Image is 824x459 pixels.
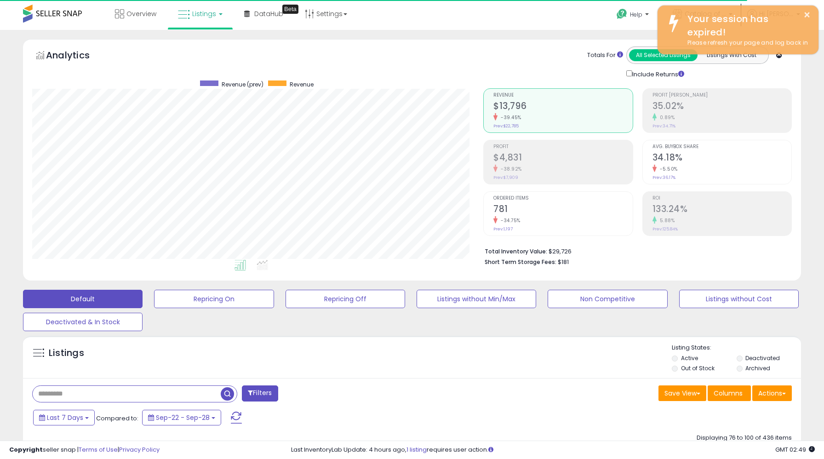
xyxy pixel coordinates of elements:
[714,389,743,398] span: Columns
[119,445,160,454] a: Privacy Policy
[493,204,632,216] h2: 781
[803,9,811,21] button: ×
[652,175,675,180] small: Prev: 36.17%
[652,144,791,149] span: Avg. Buybox Share
[493,226,513,232] small: Prev: 1,197
[33,410,95,425] button: Last 7 Days
[752,385,792,401] button: Actions
[417,290,536,308] button: Listings without Min/Max
[96,414,138,423] span: Compared to:
[616,8,628,20] i: Get Help
[493,175,518,180] small: Prev: $7,909
[652,123,675,129] small: Prev: 34.71%
[745,354,780,362] label: Deactivated
[558,258,569,266] span: $181
[708,385,751,401] button: Columns
[192,9,216,18] span: Listings
[23,313,143,331] button: Deactivated & In Stock
[652,204,791,216] h2: 133.24%
[286,290,405,308] button: Repricing Off
[498,166,522,172] small: -38.92%
[609,1,658,30] a: Help
[493,93,632,98] span: Revenue
[681,12,812,39] div: Your session has expired!
[652,226,678,232] small: Prev: 125.84%
[49,347,84,360] h5: Listings
[658,385,706,401] button: Save View
[493,144,632,149] span: Profit
[498,114,521,121] small: -39.45%
[126,9,156,18] span: Overview
[619,69,695,79] div: Include Returns
[681,364,715,372] label: Out of Stock
[498,217,521,224] small: -34.75%
[630,11,642,18] span: Help
[485,258,556,266] b: Short Term Storage Fees:
[406,445,427,454] a: 1 listing
[652,196,791,201] span: ROI
[254,9,283,18] span: DataHub
[493,196,632,201] span: Ordered Items
[46,49,108,64] h5: Analytics
[548,290,667,308] button: Non Competitive
[9,445,43,454] strong: Copyright
[282,5,298,14] div: Tooltip anchor
[697,49,766,61] button: Listings With Cost
[485,245,785,256] li: $29,726
[9,446,160,454] div: seller snap | |
[672,344,801,352] p: Listing States:
[485,247,547,255] b: Total Inventory Value:
[775,445,815,454] span: 2025-10-8 02:49 GMT
[745,364,770,372] label: Archived
[290,80,314,88] span: Revenue
[79,445,118,454] a: Terms of Use
[291,446,815,454] div: Last InventoryLab Update: 4 hours ago, requires user action.
[681,354,698,362] label: Active
[657,114,675,121] small: 0.89%
[156,413,210,422] span: Sep-22 - Sep-28
[242,385,278,402] button: Filters
[47,413,83,422] span: Last 7 Days
[679,290,799,308] button: Listings without Cost
[154,290,274,308] button: Repricing On
[657,166,678,172] small: -5.50%
[652,152,791,165] h2: 34.18%
[142,410,221,425] button: Sep-22 - Sep-28
[657,217,675,224] small: 5.88%
[493,152,632,165] h2: $4,831
[493,101,632,113] h2: $13,796
[681,39,812,47] div: Please refresh your page and log back in
[697,434,792,442] div: Displaying 76 to 100 of 436 items
[222,80,263,88] span: Revenue (prev)
[652,93,791,98] span: Profit [PERSON_NAME]
[629,49,698,61] button: All Selected Listings
[23,290,143,308] button: Default
[652,101,791,113] h2: 35.02%
[587,51,623,60] div: Totals For
[493,123,519,129] small: Prev: $22,785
